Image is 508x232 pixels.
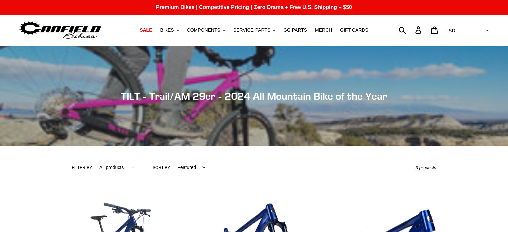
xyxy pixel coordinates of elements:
[230,26,279,35] button: SERVICE PARTS
[187,27,220,33] span: COMPONENTS
[315,27,332,33] span: MERCH
[157,26,182,35] button: BIKES
[340,27,368,33] span: GIFT CARDS
[402,23,419,37] input: Search
[18,20,102,41] img: Canfield Bikes
[184,26,229,35] button: COMPONENTS
[283,27,307,33] span: GG PARTS
[153,165,170,171] label: Sort by
[72,165,92,171] label: Filter by
[121,90,387,102] span: TILT - Trail/AM 29er - 2024 All Mountain Bike of the Year
[136,26,155,35] a: SALE
[160,27,174,33] span: BIKES
[312,26,335,35] a: MERCH
[140,27,152,33] span: SALE
[233,27,270,33] span: SERVICE PARTS
[416,165,436,170] span: 3 products
[280,26,310,35] a: GG PARTS
[337,26,372,35] a: GIFT CARDS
